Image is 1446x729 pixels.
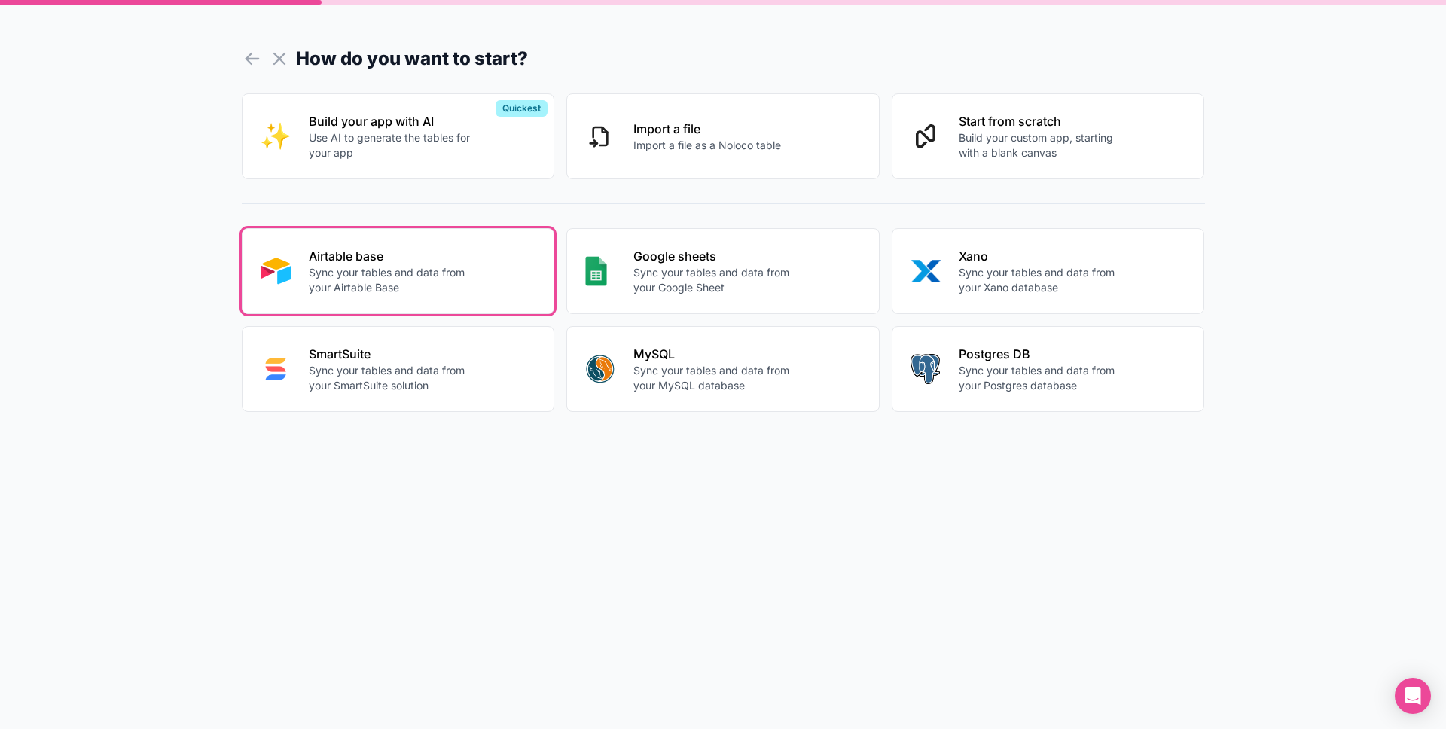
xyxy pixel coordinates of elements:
[633,345,801,363] p: MySQL
[959,363,1126,393] p: Sync your tables and data from your Postgres database
[261,121,291,151] img: INTERNAL_WITH_AI
[633,138,781,153] p: Import a file as a Noloco table
[1395,678,1431,714] div: Open Intercom Messenger
[309,247,476,265] p: Airtable base
[242,93,555,179] button: INTERNAL_WITH_AIBuild your app with AIUse AI to generate the tables for your appQuickest
[633,120,781,138] p: Import a file
[633,265,801,295] p: Sync your tables and data from your Google Sheet
[959,130,1126,160] p: Build your custom app, starting with a blank canvas
[892,93,1205,179] button: Start from scratchBuild your custom app, starting with a blank canvas
[309,112,476,130] p: Build your app with AI
[309,265,476,295] p: Sync your tables and data from your Airtable Base
[496,100,548,117] div: Quickest
[633,247,801,265] p: Google sheets
[959,247,1126,265] p: Xano
[911,256,941,286] img: XANO
[242,45,1205,72] h1: How do you want to start?
[309,130,476,160] p: Use AI to generate the tables for your app
[242,228,555,314] button: AIRTABLEAirtable baseSync your tables and data from your Airtable Base
[261,256,291,286] img: AIRTABLE
[959,112,1126,130] p: Start from scratch
[566,93,880,179] button: Import a fileImport a file as a Noloco table
[892,326,1205,412] button: POSTGRESPostgres DBSync your tables and data from your Postgres database
[585,354,615,384] img: MYSQL
[959,265,1126,295] p: Sync your tables and data from your Xano database
[261,354,291,384] img: SMART_SUITE
[566,326,880,412] button: MYSQLMySQLSync your tables and data from your MySQL database
[585,256,607,286] img: GOOGLE_SHEETS
[242,326,555,412] button: SMART_SUITESmartSuiteSync your tables and data from your SmartSuite solution
[309,363,476,393] p: Sync your tables and data from your SmartSuite solution
[633,363,801,393] p: Sync your tables and data from your MySQL database
[892,228,1205,314] button: XANOXanoSync your tables and data from your Xano database
[959,345,1126,363] p: Postgres DB
[566,228,880,314] button: GOOGLE_SHEETSGoogle sheetsSync your tables and data from your Google Sheet
[911,354,940,384] img: POSTGRES
[309,345,476,363] p: SmartSuite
